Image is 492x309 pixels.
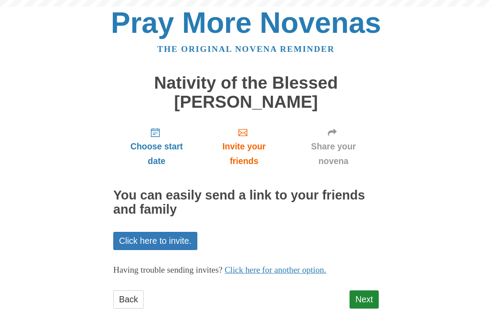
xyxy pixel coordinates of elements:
[158,44,335,54] a: The original novena reminder
[113,290,144,309] a: Back
[288,120,379,173] a: Share your novena
[297,139,370,168] span: Share your novena
[122,139,191,168] span: Choose start date
[225,265,327,274] a: Click here for another option.
[113,265,223,274] span: Having trouble sending invites?
[200,120,288,173] a: Invite your friends
[111,6,381,39] a: Pray More Novenas
[113,74,379,111] h1: Nativity of the Blessed [PERSON_NAME]
[113,120,200,173] a: Choose start date
[209,139,279,168] span: Invite your friends
[113,232,197,250] a: Click here to invite.
[113,188,379,217] h2: You can easily send a link to your friends and family
[350,290,379,309] a: Next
